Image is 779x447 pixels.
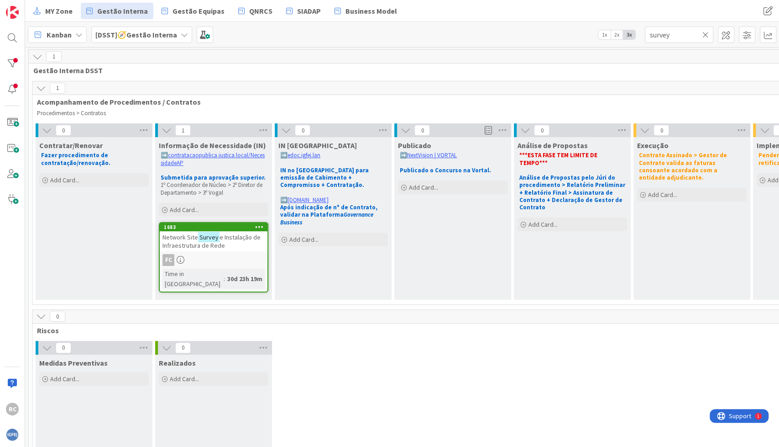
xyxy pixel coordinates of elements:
[297,5,321,16] span: SIADAP
[639,151,728,181] strong: Contrato Assinado > Gestor de Contrato valida as faturas consoante acordado com a entidade adjudi...
[611,30,623,39] span: 2x
[159,358,196,367] span: Realizados
[41,151,110,166] strong: Fazer procedimento de contratação/renovação.
[198,232,220,242] mark: Survey
[159,141,266,150] span: Informação de Necessidade (IN)
[159,222,268,293] a: 1683Network SiteSurveye Instalação de Infraestrutura de RedeFCTime in [GEOGRAPHIC_DATA]:30d 23h 19m
[39,141,103,150] span: Contratar/Renovar
[648,191,677,199] span: Add Card...
[6,428,19,441] img: avatar
[47,4,50,11] div: 1
[528,220,558,229] span: Add Card...
[224,274,225,284] span: :
[81,3,153,19] a: Gestão Interna
[278,141,357,150] span: IN Aprovada
[400,152,506,159] p: ➡️
[45,5,73,16] span: MY Zone
[95,30,177,39] b: [DSST]🧭Gestão Interna
[175,342,191,353] span: 0
[280,211,375,226] em: Governance Business
[6,403,19,415] div: RC
[409,183,438,192] span: Add Card...
[28,3,78,19] a: MY Zone
[161,151,265,166] a: contratacaopublica.justica.local/NecessidadeAP
[175,125,191,136] span: 1
[162,233,198,241] span: Network Site
[407,151,457,159] a: NextVision | VORTAL
[50,375,79,383] span: Add Card...
[225,274,265,284] div: 30d 23h 19m
[160,254,267,266] div: FC
[170,375,199,383] span: Add Card...
[164,224,267,230] div: 1683
[414,125,430,136] span: 0
[400,166,491,174] strong: Publicado o Concurso na Vortal.
[170,206,199,214] span: Add Card...
[50,83,65,94] span: 1
[173,5,225,16] span: Gestão Equipas
[6,6,19,19] img: Visit kanbanzone.com
[19,1,42,12] span: Support
[281,3,326,19] a: SIADAP
[249,5,272,16] span: QNRCS
[56,125,71,136] span: 0
[645,27,713,43] input: Quick Filter...
[161,181,267,197] p: 1º Coordenador de Núcleo > 2º Diretor de Departamento > 3º Vogal
[518,141,588,150] span: Análise de Propostas
[623,30,635,39] span: 3x
[288,196,329,204] a: [DOMAIN_NAME]
[345,5,397,16] span: Business Model
[637,141,669,150] span: Execução
[598,30,611,39] span: 1x
[280,166,370,189] strong: IN no [GEOGRAPHIC_DATA] para emissão de Cabimento + Compromisso + Contratação.
[160,223,267,231] div: 1683
[534,125,549,136] span: 0
[39,358,108,367] span: Medidas Preventivas
[50,176,79,184] span: Add Card...
[329,3,403,19] a: Business Model
[280,152,386,159] p: ➡️
[288,151,320,159] a: edoc.igfej.lan
[97,5,148,16] span: Gestão Interna
[162,254,174,266] div: FC
[280,203,379,226] strong: Após indicação de nº de Contrato, validar na Plataforma
[654,125,669,136] span: 0
[233,3,278,19] a: QNRCS
[519,174,627,211] strong: Análise de Propostas pelo Júri do procedimento > Relatório Preliminar + Relatório Final > Assinat...
[47,29,72,40] span: Kanban
[46,51,62,62] span: 1
[289,235,319,244] span: Add Card...
[280,197,386,204] p: ➡️
[160,223,267,251] div: 1683Network SiteSurveye Instalação de Infraestrutura de Rede
[162,269,224,289] div: Time in [GEOGRAPHIC_DATA]
[156,3,230,19] a: Gestão Equipas
[161,174,266,181] strong: Submetida para aprovação superior.
[56,342,71,353] span: 0
[398,141,431,150] span: Publicado
[161,152,267,167] p: ➡️
[519,151,599,166] strong: ***ESTA FASE TEM LIMITE DE TEMPO***
[162,233,261,250] span: e Instalação de Infraestrutura de Rede
[50,311,65,322] span: 0
[295,125,310,136] span: 0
